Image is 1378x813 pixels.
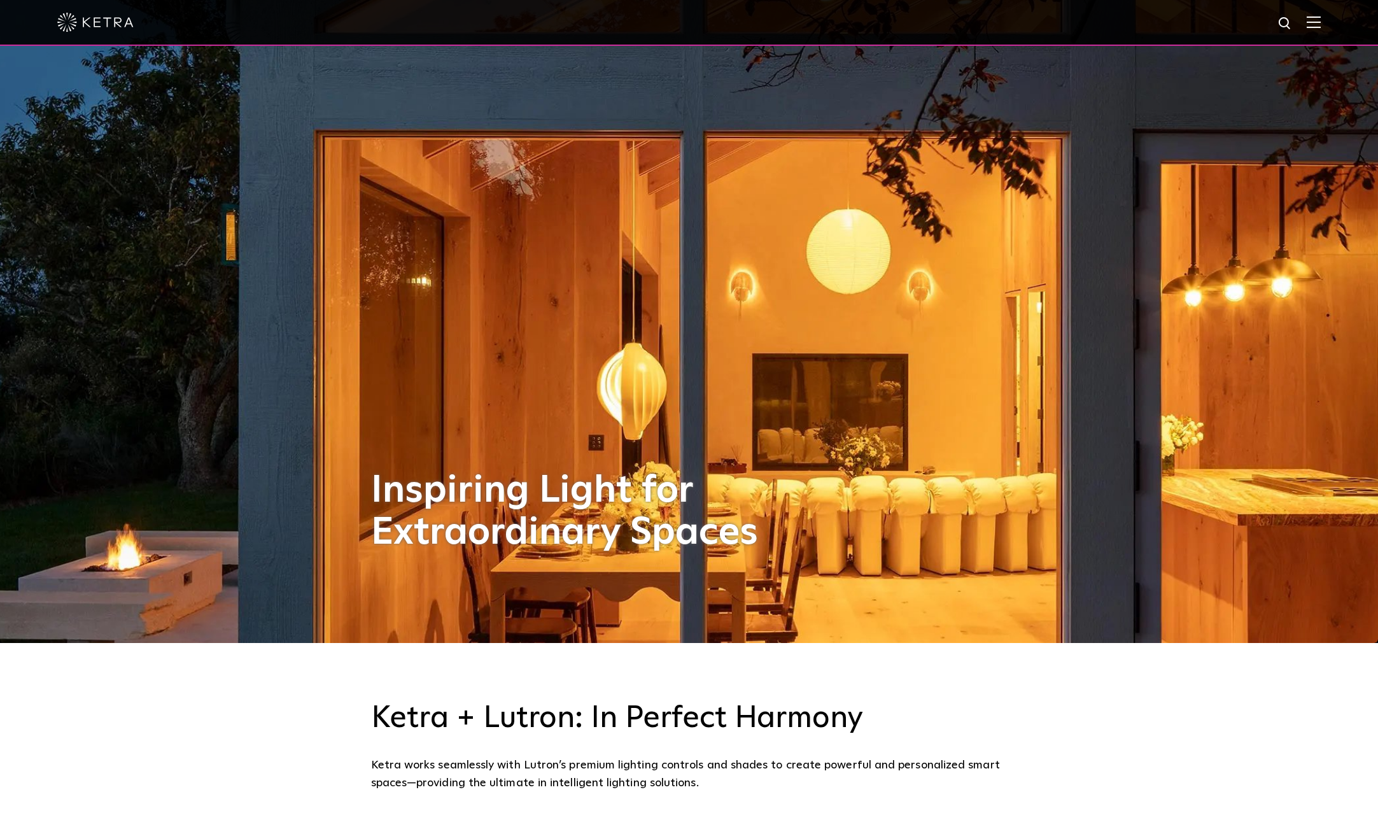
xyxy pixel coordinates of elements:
[1307,16,1321,28] img: Hamburger%20Nav.svg
[1277,16,1293,32] img: search icon
[57,13,134,32] img: ketra-logo-2019-white
[371,756,1008,793] div: Ketra works seamlessly with Lutron’s premium lighting controls and shades to create powerful and ...
[371,470,785,554] h1: Inspiring Light for Extraordinary Spaces
[371,700,1008,737] h3: Ketra + Lutron: In Perfect Harmony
